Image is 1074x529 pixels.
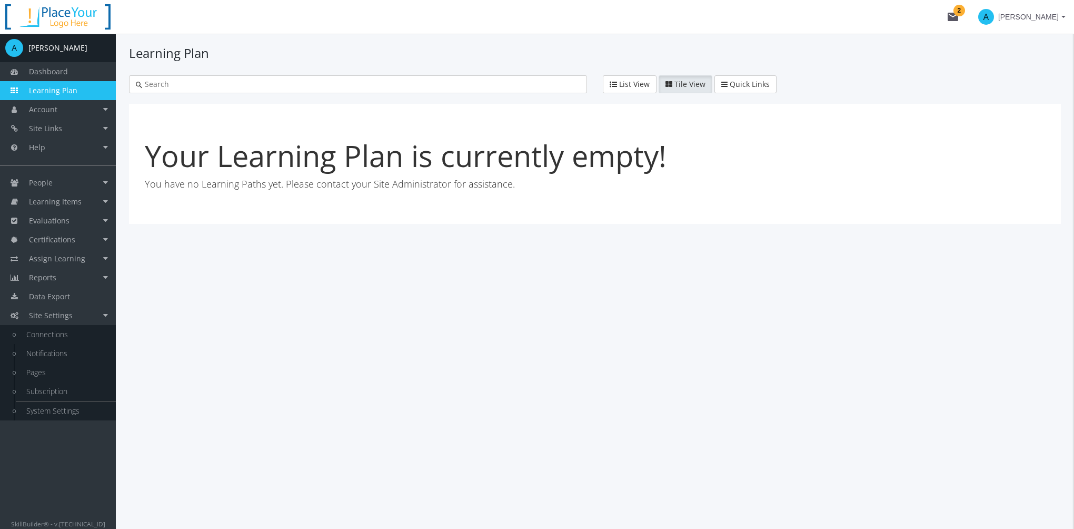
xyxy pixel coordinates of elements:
a: Notifications [16,344,116,363]
span: A [5,39,23,57]
span: Certifications [29,234,75,244]
a: System Settings [16,401,116,420]
span: Evaluations [29,215,69,226]
span: Learning Plan [29,85,77,95]
a: Connections [16,325,116,344]
span: Reports [29,272,56,282]
a: Subscription [16,382,116,401]
span: Account [29,104,57,114]
span: Site Settings [29,310,73,320]
span: List View [619,79,650,89]
mat-icon: mail [947,11,959,23]
h1: Learning Plan [129,44,1061,62]
span: Quick Links [730,79,770,89]
h1: Your Learning Plan is currently empty! [145,140,1045,172]
small: SkillBuilder® - v.[TECHNICAL_ID] [11,520,105,528]
p: You have no Learning Paths yet. Please contact your Site Administrator for assistance. [145,178,1045,191]
span: [PERSON_NAME] [998,7,1059,26]
span: Data Export [29,291,70,301]
span: Assign Learning [29,253,85,263]
span: Learning Items [29,197,82,207]
span: A [978,9,994,25]
span: Help [29,142,45,152]
span: Site Links [29,123,62,133]
span: Tile View [674,79,705,89]
input: Search [142,79,580,90]
a: Pages [16,363,116,382]
span: Dashboard [29,66,68,76]
div: [PERSON_NAME] [28,43,87,53]
span: People [29,178,53,188]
